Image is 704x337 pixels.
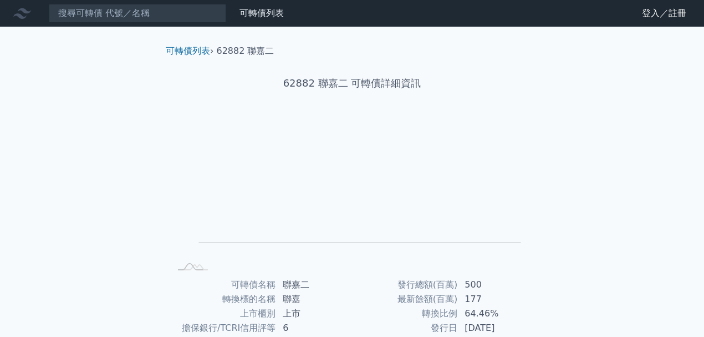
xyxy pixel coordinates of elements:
td: 500 [458,278,534,292]
td: 177 [458,292,534,306]
input: 搜尋可轉債 代號／名稱 [49,4,226,23]
td: 上市櫃別 [170,306,276,321]
li: 62882 聯嘉二 [217,44,274,58]
td: 可轉債名稱 [170,278,276,292]
td: 6 [276,321,352,335]
g: Chart [188,126,521,259]
a: 可轉債列表 [166,46,210,56]
td: 64.46% [458,306,534,321]
h1: 62882 聯嘉二 可轉債詳細資訊 [157,76,547,91]
a: 可轉債列表 [239,8,284,18]
td: 發行日 [352,321,458,335]
td: 上市 [276,306,352,321]
td: 發行總額(百萬) [352,278,458,292]
li: › [166,44,213,58]
td: 最新餘額(百萬) [352,292,458,306]
td: 擔保銀行/TCRI信用評等 [170,321,276,335]
td: 轉換比例 [352,306,458,321]
td: 聯嘉二 [276,278,352,292]
td: [DATE] [458,321,534,335]
a: 登入／註冊 [633,4,695,22]
td: 轉換標的名稱 [170,292,276,306]
td: 聯嘉 [276,292,352,306]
